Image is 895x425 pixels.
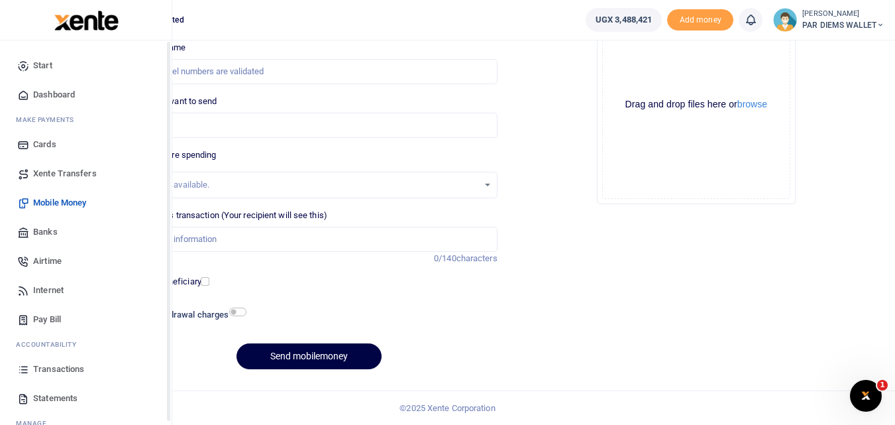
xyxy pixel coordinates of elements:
a: Airtime [11,247,161,276]
span: Airtime [33,255,62,268]
span: UGX 3,488,421 [596,13,652,27]
div: Drag and drop files here or [603,98,790,111]
a: profile-user [PERSON_NAME] PAR DIEMS WALLET [773,8,884,32]
span: Xente Transfers [33,167,97,180]
img: profile-user [773,8,797,32]
iframe: Intercom live chat [850,380,882,412]
span: Cards [33,138,56,151]
img: logo-large [54,11,119,30]
label: Memo for this transaction (Your recipient will see this) [121,209,327,222]
a: logo-small logo-large logo-large [53,15,119,25]
div: File Uploader [597,5,796,204]
span: countability [26,339,76,349]
span: 1 [877,380,888,391]
a: Transactions [11,355,161,384]
button: browse [737,99,767,109]
a: Banks [11,217,161,247]
a: Statements [11,384,161,413]
a: Xente Transfers [11,159,161,188]
span: Banks [33,225,58,239]
a: Internet [11,276,161,305]
a: Dashboard [11,80,161,109]
span: Internet [33,284,64,297]
a: Start [11,51,161,80]
h6: Include withdrawal charges [123,310,240,320]
a: Mobile Money [11,188,161,217]
span: Dashboard [33,88,75,101]
span: ake Payments [23,115,74,125]
li: Toup your wallet [667,9,733,31]
li: M [11,109,161,130]
span: Add money [667,9,733,31]
span: Pay Bill [33,313,61,326]
span: characters [456,253,498,263]
span: Mobile Money [33,196,86,210]
small: [PERSON_NAME] [802,9,884,20]
li: Wallet ballance [580,8,667,32]
span: Transactions [33,363,84,376]
span: 0/140 [434,253,456,263]
input: MTN & Airtel numbers are validated [121,59,497,84]
span: PAR DIEMS WALLET [802,19,884,31]
input: Enter extra information [121,227,497,252]
span: Statements [33,392,78,405]
button: Send mobilemoney [237,343,382,369]
div: No options available. [131,178,478,192]
a: Pay Bill [11,305,161,334]
li: Ac [11,334,161,355]
input: UGX [121,113,497,138]
span: Start [33,59,52,72]
a: UGX 3,488,421 [586,8,662,32]
a: Cards [11,130,161,159]
a: Add money [667,14,733,24]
